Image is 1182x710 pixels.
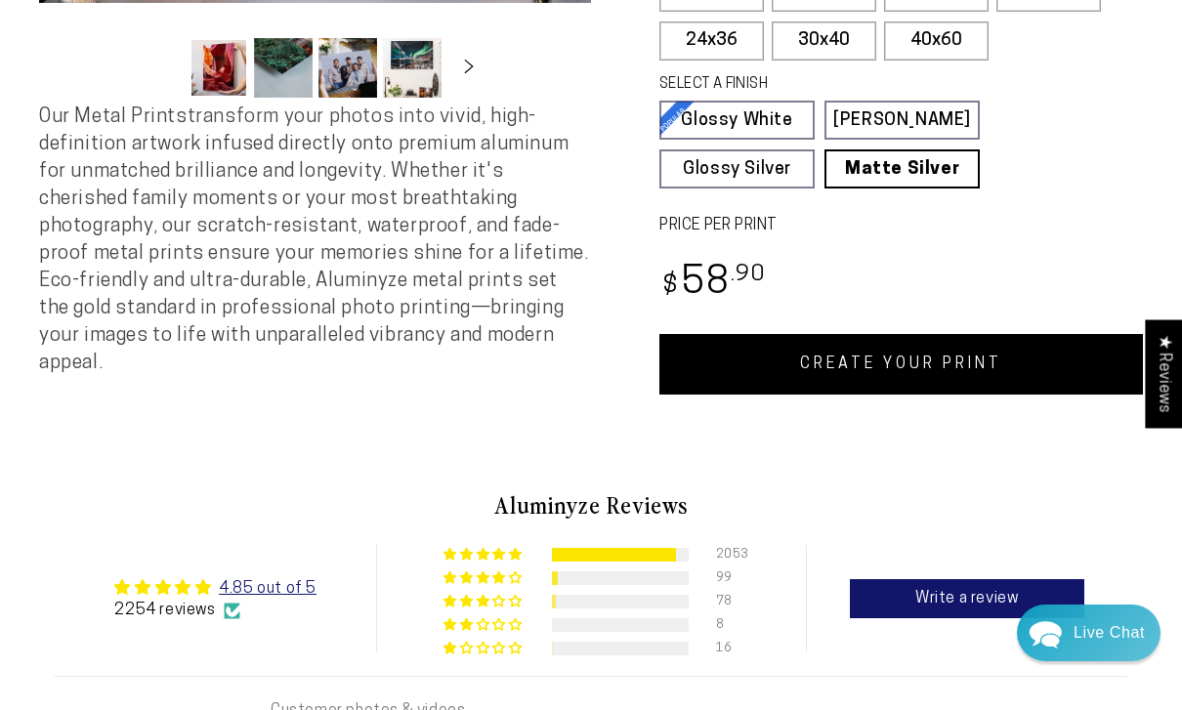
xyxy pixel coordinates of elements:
[659,101,815,140] a: Glossy White
[443,595,525,609] div: 3% (78) reviews with 3 star rating
[716,642,739,655] div: 16
[659,74,942,96] legend: SELECT A FINISH
[443,642,525,656] div: 1% (16) reviews with 1 star rating
[55,488,1127,522] h2: Aluminyze Reviews
[318,38,377,98] button: Load image 3 in gallery view
[39,107,589,373] span: Our Metal Prints transform your photos into vivid, high-definition artwork infused directly onto ...
[190,38,248,98] button: Load image 1 in gallery view
[114,576,316,600] div: Average rating is 4.85 stars
[824,149,980,188] a: Matte Silver
[662,273,679,300] span: $
[224,603,240,619] img: Verified Checkmark
[772,21,876,61] label: 30x40
[884,21,989,61] label: 40x60
[443,571,525,586] div: 4% (99) reviews with 4 star rating
[447,47,490,90] button: Slide right
[443,618,525,633] div: 0% (8) reviews with 2 star rating
[659,149,815,188] a: Glossy Silver
[254,38,313,98] button: Load image 2 in gallery view
[716,571,739,585] div: 99
[731,264,766,286] sup: .90
[824,101,980,140] a: [PERSON_NAME]
[219,581,317,597] a: 4.85 out of 5
[659,21,764,61] label: 24x36
[443,548,525,563] div: 91% (2053) reviews with 5 star rating
[659,265,766,303] bdi: 58
[716,548,739,562] div: 2053
[141,47,184,90] button: Slide left
[1017,605,1161,661] div: Chat widget toggle
[850,579,1084,618] a: Write a review
[1074,605,1145,661] div: Contact Us Directly
[114,600,316,621] div: 2254 reviews
[383,38,442,98] button: Load image 4 in gallery view
[659,215,1143,237] label: PRICE PER PRINT
[716,595,739,608] div: 78
[716,618,739,632] div: 8
[1145,319,1182,428] div: Click to open Judge.me floating reviews tab
[659,334,1143,395] a: CREATE YOUR PRINT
